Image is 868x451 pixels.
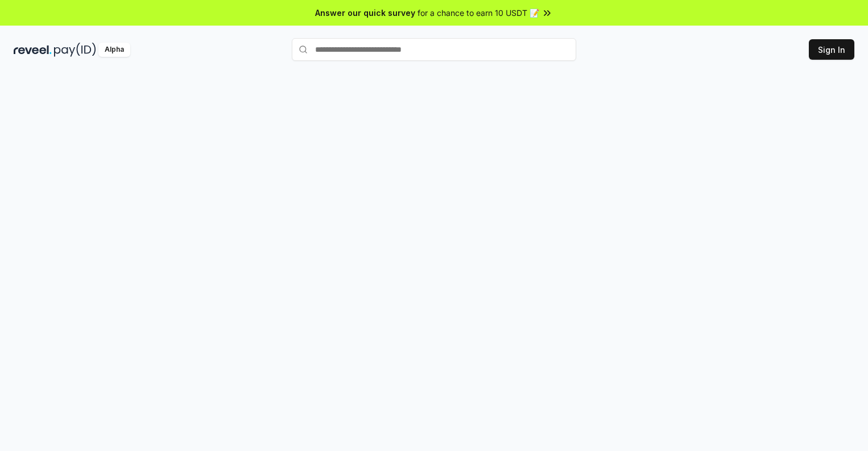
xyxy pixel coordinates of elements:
[315,7,415,19] span: Answer our quick survey
[418,7,539,19] span: for a chance to earn 10 USDT 📝
[809,39,854,60] button: Sign In
[14,43,52,57] img: reveel_dark
[98,43,130,57] div: Alpha
[54,43,96,57] img: pay_id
